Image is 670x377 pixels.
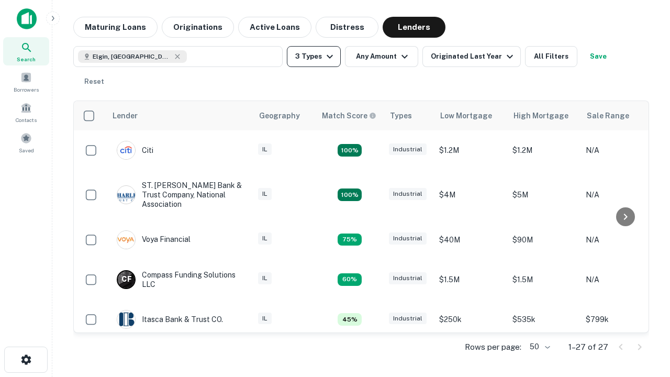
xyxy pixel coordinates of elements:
th: Types [384,101,434,130]
div: Citi [117,141,153,160]
div: Industrial [389,232,427,245]
div: IL [258,272,272,284]
td: $250k [434,300,507,339]
div: Industrial [389,143,427,156]
a: Saved [3,128,49,157]
div: Matching Properties: 9, hasApolloMatch: undefined [338,144,362,157]
p: C F [121,274,131,285]
button: Any Amount [345,46,418,67]
td: $40M [434,220,507,260]
td: $1.5M [507,260,580,300]
div: Originated Last Year [431,50,516,63]
div: Voya Financial [117,230,191,249]
div: Matching Properties: 12, hasApolloMatch: undefined [338,188,362,201]
th: Low Mortgage [434,101,507,130]
span: Contacts [16,116,37,124]
div: IL [258,188,272,200]
td: $4M [434,170,507,220]
div: Matching Properties: 3, hasApolloMatch: undefined [338,313,362,326]
img: picture [117,141,135,159]
p: 1–27 of 27 [568,341,608,353]
a: Borrowers [3,68,49,96]
div: High Mortgage [513,109,568,122]
td: $535k [507,300,580,339]
div: Types [390,109,412,122]
div: 50 [526,339,552,354]
button: Lenders [383,17,445,38]
div: Geography [259,109,300,122]
span: Saved [19,146,34,154]
div: IL [258,143,272,156]
td: $5M [507,170,580,220]
div: Industrial [389,272,427,284]
div: Capitalize uses an advanced AI algorithm to match your search with the best lender. The match sco... [322,110,376,121]
div: Industrial [389,188,427,200]
span: Borrowers [14,85,39,94]
td: $90M [507,220,580,260]
button: 3 Types [287,46,341,67]
button: Distress [316,17,378,38]
td: $1.5M [434,260,507,300]
button: All Filters [525,46,577,67]
button: Reset [77,71,111,92]
button: Save your search to get updates of matches that match your search criteria. [582,46,615,67]
button: Active Loans [238,17,311,38]
button: Originated Last Year [422,46,521,67]
div: IL [258,232,272,245]
img: capitalize-icon.png [17,8,37,29]
th: Geography [253,101,316,130]
th: Capitalize uses an advanced AI algorithm to match your search with the best lender. The match sco... [316,101,384,130]
img: picture [117,186,135,204]
div: Compass Funding Solutions LLC [117,270,242,289]
a: Search [3,37,49,65]
div: Sale Range [587,109,629,122]
img: picture [117,311,135,328]
div: Matching Properties: 4, hasApolloMatch: undefined [338,273,362,286]
th: Lender [106,101,253,130]
div: ST. [PERSON_NAME] Bank & Trust Company, National Association [117,181,242,209]
div: Industrial [389,313,427,325]
div: IL [258,313,272,325]
span: Search [17,55,36,63]
div: Low Mortgage [440,109,492,122]
th: High Mortgage [507,101,580,130]
h6: Match Score [322,110,374,121]
button: Originations [162,17,234,38]
button: Maturing Loans [73,17,158,38]
td: $1.2M [434,130,507,170]
img: picture [117,231,135,249]
div: Matching Properties: 5, hasApolloMatch: undefined [338,234,362,246]
td: $1.2M [507,130,580,170]
iframe: Chat Widget [618,260,670,310]
button: Elgin, [GEOGRAPHIC_DATA], [GEOGRAPHIC_DATA] [73,46,283,67]
span: Elgin, [GEOGRAPHIC_DATA], [GEOGRAPHIC_DATA] [93,52,171,61]
div: Itasca Bank & Trust CO. [117,310,223,329]
p: Rows per page: [465,341,521,353]
div: Lender [113,109,138,122]
a: Contacts [3,98,49,126]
